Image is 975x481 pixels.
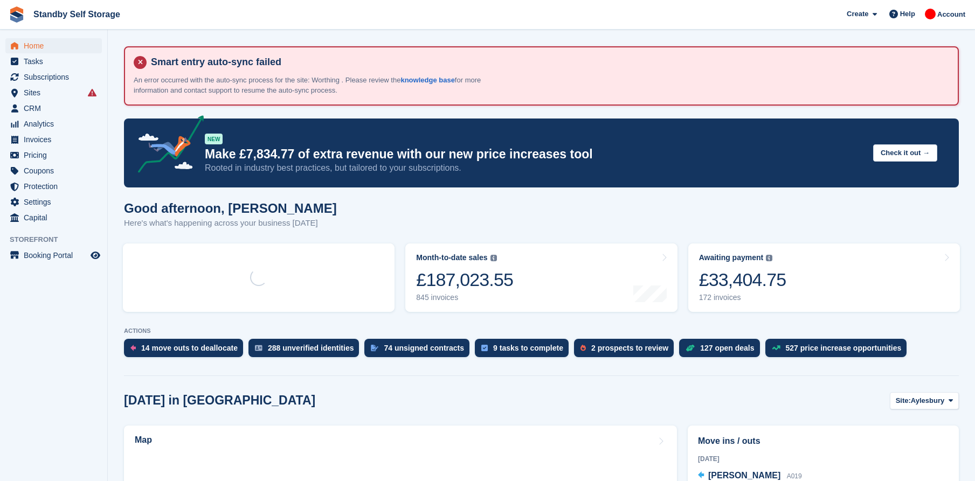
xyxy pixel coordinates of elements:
span: [PERSON_NAME] [708,471,780,480]
h2: [DATE] in [GEOGRAPHIC_DATA] [124,393,315,408]
a: Awaiting payment £33,404.75 172 invoices [688,243,960,312]
img: deal-1b604bf984904fb50ccaf53a9ad4b4a5d6e5aea283cecdc64d6e3604feb123c2.svg [686,344,695,352]
span: Protection [24,179,88,194]
a: menu [5,116,102,131]
p: Rooted in industry best practices, but tailored to your subscriptions. [205,162,865,174]
a: menu [5,163,102,178]
div: Month-to-date sales [416,253,487,262]
a: menu [5,148,102,163]
span: Analytics [24,116,88,131]
div: 172 invoices [699,293,786,302]
div: £187,023.55 [416,269,513,291]
img: verify_identity-adf6edd0f0f0b5bbfe63781bf79b02c33cf7c696d77639b501bdc392416b5a36.svg [255,345,262,351]
a: menu [5,85,102,100]
span: CRM [24,101,88,116]
img: icon-info-grey-7440780725fd019a000dd9b08b2336e03edf1995a4989e88bcd33f0948082b44.svg [490,255,497,261]
i: Smart entry sync failures have occurred [88,88,96,97]
a: menu [5,194,102,210]
span: Invoices [24,132,88,147]
div: 2 prospects to review [591,344,668,352]
span: Booking Portal [24,248,88,263]
div: 9 tasks to complete [493,344,563,352]
a: 527 price increase opportunities [765,339,912,363]
p: ACTIONS [124,327,959,334]
img: contract_signature_icon-13c848040528278c33f63329250d36e43548de30e8caae1d1a13099fd9432cc5.svg [371,345,378,351]
p: An error occurred with the auto-sync process for the site: Worthing . Please review the for more ... [134,75,511,96]
a: knowledge base [400,76,454,84]
h2: Move ins / outs [698,435,949,448]
span: Account [937,9,965,20]
a: menu [5,179,102,194]
a: 2 prospects to review [574,339,679,363]
img: stora-icon-8386f47178a22dfd0bd8f6a31ec36ba5ce8667c1dd55bd0f319d3a0aa187defe.svg [9,6,25,23]
a: 127 open deals [679,339,765,363]
div: 845 invoices [416,293,513,302]
span: Help [900,9,915,19]
img: price-adjustments-announcement-icon-8257ccfd72463d97f412b2fc003d46551f7dbcb40ab6d574587a9cd5c0d94... [129,115,204,177]
h2: Map [135,435,152,445]
span: Create [847,9,868,19]
img: price_increase_opportunities-93ffe204e8149a01c8c9dc8f82e8f89637d9d84a8eef4429ea346261dce0b2c0.svg [772,345,780,350]
a: menu [5,38,102,53]
span: Storefront [10,234,107,245]
div: NEW [205,134,223,144]
a: menu [5,101,102,116]
button: Check it out → [873,144,937,162]
a: Month-to-date sales £187,023.55 845 invoices [405,243,677,312]
div: Awaiting payment [699,253,764,262]
img: Aaron Winter [925,9,936,19]
span: Capital [24,210,88,225]
h4: Smart entry auto-sync failed [147,56,949,68]
p: Here's what's happening across your business [DATE] [124,217,337,229]
img: prospect-51fa495bee0391a8d652442698ab0144808aea92771e9ea1ae160a38d050c398.svg [580,345,586,351]
a: 9 tasks to complete [475,339,574,363]
span: Subscriptions [24,69,88,85]
span: Coupons [24,163,88,178]
a: 288 unverified identities [248,339,365,363]
a: Standby Self Storage [29,5,125,23]
div: [DATE] [698,454,949,464]
a: menu [5,210,102,225]
a: Preview store [89,249,102,262]
span: Settings [24,194,88,210]
span: Tasks [24,54,88,69]
span: A019 [787,472,802,480]
a: menu [5,54,102,69]
a: 14 move outs to deallocate [124,339,248,363]
h1: Good afternoon, [PERSON_NAME] [124,201,337,215]
a: menu [5,132,102,147]
div: 74 unsigned contracts [384,344,464,352]
span: Sites [24,85,88,100]
button: Site: Aylesbury [890,392,959,410]
img: icon-info-grey-7440780725fd019a000dd9b08b2336e03edf1995a4989e88bcd33f0948082b44.svg [766,255,772,261]
p: Make £7,834.77 of extra revenue with our new price increases tool [205,147,865,162]
a: menu [5,69,102,85]
span: Aylesbury [911,395,944,406]
div: 14 move outs to deallocate [141,344,238,352]
span: Pricing [24,148,88,163]
a: 74 unsigned contracts [364,339,475,363]
div: 127 open deals [700,344,754,352]
span: Home [24,38,88,53]
img: move_outs_to_deallocate_icon-f764333ba52eb49d3ac5e1228854f67142a1ed5810a6f6cc68b1a99e826820c5.svg [130,345,136,351]
div: £33,404.75 [699,269,786,291]
span: Site: [896,395,911,406]
div: 288 unverified identities [268,344,354,352]
img: task-75834270c22a3079a89374b754ae025e5fb1db73e45f91037f5363f120a921f8.svg [481,345,488,351]
a: menu [5,248,102,263]
div: 527 price increase opportunities [786,344,902,352]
